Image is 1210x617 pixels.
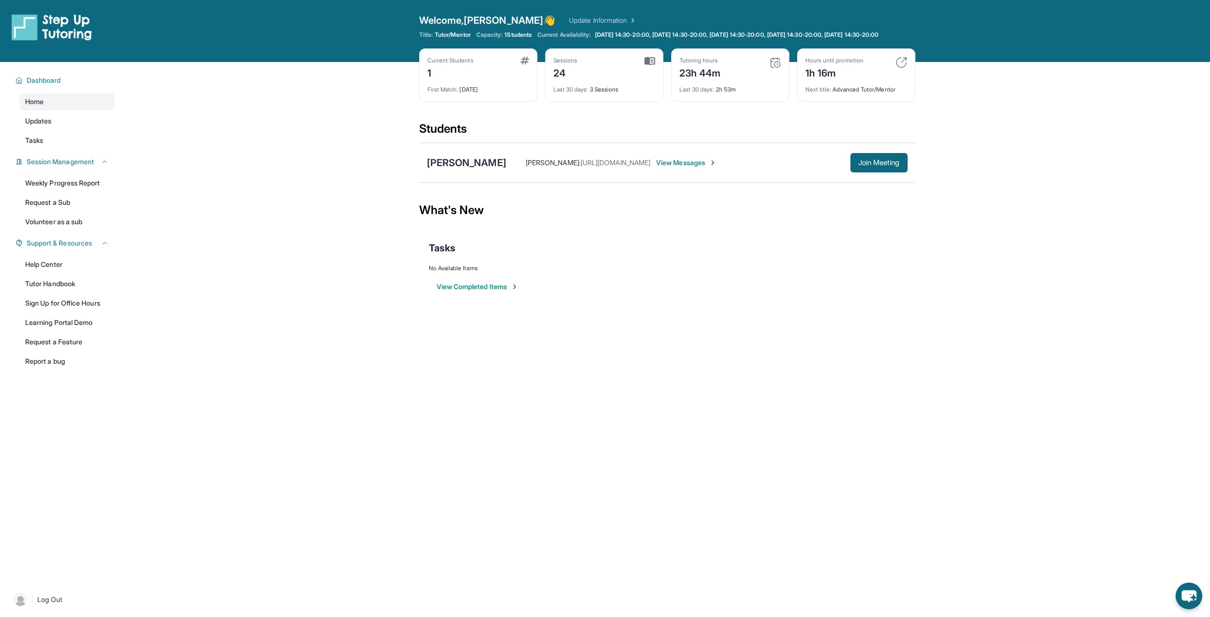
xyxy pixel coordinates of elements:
[25,116,52,126] span: Updates
[595,31,879,39] span: [DATE] 14:30-20:00, [DATE] 14:30-20:00, [DATE] 14:30-20:00, [DATE] 14:30-20:00, [DATE] 14:30-20:00
[19,132,114,149] a: Tasks
[419,31,433,39] span: Title:
[419,189,915,231] div: What's New
[858,160,900,166] span: Join Meeting
[553,86,588,93] span: Last 30 days :
[526,158,581,167] span: [PERSON_NAME] :
[419,121,915,142] div: Students
[27,238,92,248] span: Support & Resources
[805,57,864,64] div: Hours until promotion
[805,64,864,80] div: 1h 16m
[14,593,27,606] img: user-img
[23,157,109,167] button: Session Management
[537,31,591,39] span: Current Availability:
[896,57,907,68] img: card
[679,57,721,64] div: Tutoring hours
[19,93,114,110] a: Home
[12,14,92,41] img: logo
[19,213,114,231] a: Volunteer as a sub
[427,80,529,93] div: [DATE]
[27,157,94,167] span: Session Management
[429,241,456,255] span: Tasks
[19,256,114,273] a: Help Center
[23,238,109,248] button: Support & Resources
[19,353,114,370] a: Report a bug
[1176,583,1202,609] button: chat-button
[593,31,881,39] a: [DATE] 14:30-20:00, [DATE] 14:30-20:00, [DATE] 14:30-20:00, [DATE] 14:30-20:00, [DATE] 14:30-20:00
[10,589,114,610] a: |Log Out
[19,275,114,293] a: Tutor Handbook
[427,64,473,80] div: 1
[679,64,721,80] div: 23h 44m
[19,174,114,192] a: Weekly Progress Report
[19,194,114,211] a: Request a Sub
[553,80,655,93] div: 3 Sessions
[435,31,471,39] span: Tutor/Mentor
[476,31,503,39] span: Capacity:
[419,14,556,27] span: Welcome, [PERSON_NAME] 👋
[427,156,506,170] div: [PERSON_NAME]
[19,294,114,312] a: Sign Up for Office Hours
[37,595,63,604] span: Log Out
[553,64,578,80] div: 24
[19,333,114,351] a: Request a Feature
[27,76,61,85] span: Dashboard
[25,136,43,145] span: Tasks
[644,57,655,65] img: card
[581,158,650,167] span: [URL][DOMAIN_NAME]
[25,97,44,107] span: Home
[427,57,473,64] div: Current Students
[19,112,114,130] a: Updates
[850,153,908,172] button: Join Meeting
[23,76,109,85] button: Dashboard
[679,86,714,93] span: Last 30 days :
[437,282,519,292] button: View Completed Items
[805,86,832,93] span: Next title :
[19,314,114,331] a: Learning Portal Demo
[429,264,906,272] div: No Available Items
[520,57,529,64] img: card
[627,15,637,25] img: Chevron Right
[427,86,458,93] span: First Match :
[709,159,717,167] img: Chevron-Right
[805,80,907,93] div: Advanced Tutor/Mentor
[770,57,781,68] img: card
[504,31,532,39] span: 1 Students
[679,80,781,93] div: 2h 53m
[656,158,717,168] span: View Messages
[31,594,33,605] span: |
[569,15,637,25] a: Update Information
[553,57,578,64] div: Sessions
